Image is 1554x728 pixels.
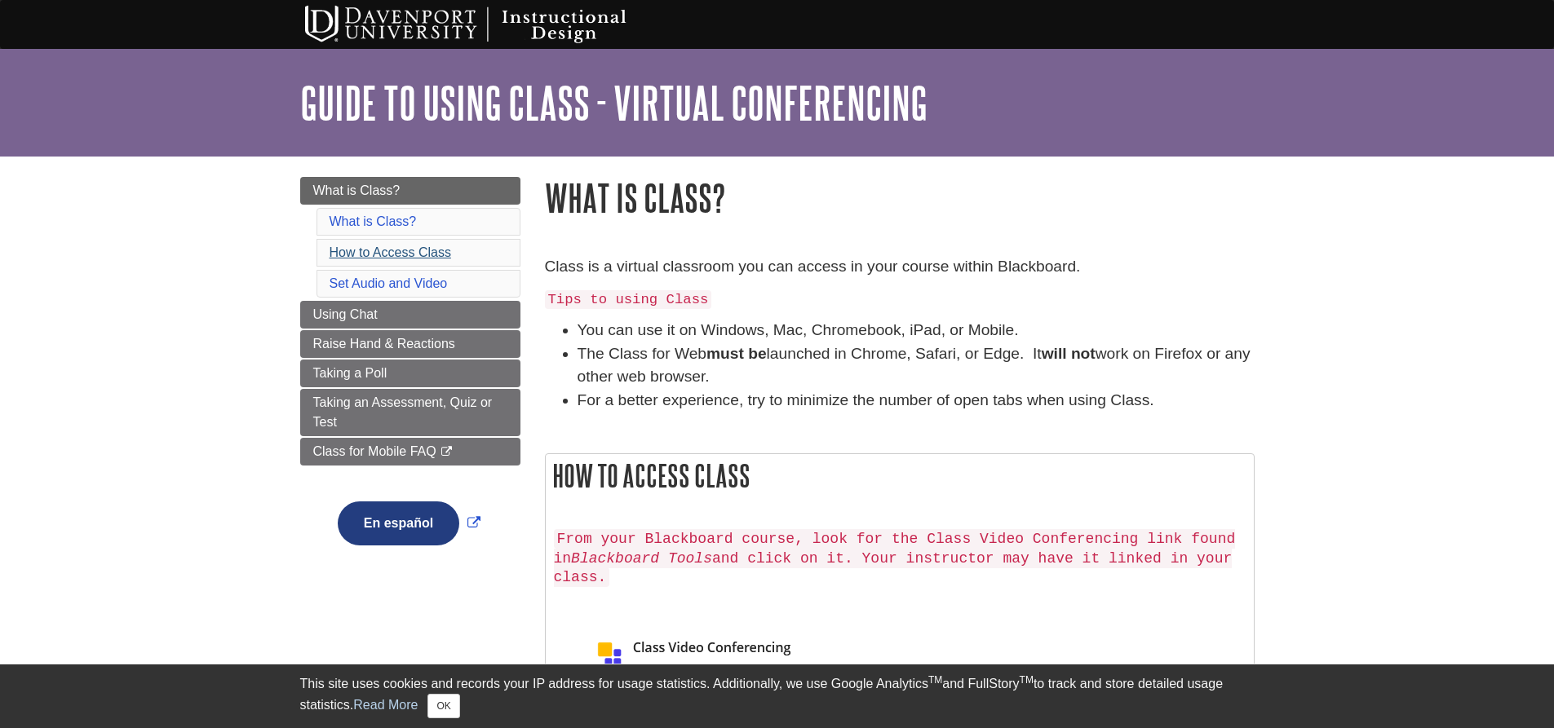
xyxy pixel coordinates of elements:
span: Raise Hand & Reactions [313,337,455,351]
h2: How to Access Class [546,454,1254,497]
li: The Class for Web launched in Chrome, Safari, or Edge. It work on Firefox or any other web browser. [578,342,1255,390]
strong: will not [1042,345,1096,362]
a: What is Class? [300,177,520,205]
strong: must be [706,345,767,362]
a: Using Chat [300,301,520,329]
li: For a better experience, try to minimize the number of open tabs when using Class. [578,389,1255,413]
button: Close [427,694,459,718]
span: What is Class? [313,183,401,197]
a: Taking a Poll [300,360,520,387]
div: This site uses cookies and records your IP address for usage statistics. Additionally, we use Goo... [300,674,1255,718]
li: You can use it on Windows, Mac, Chromebook, iPad, or Mobile. [578,319,1255,342]
span: Taking an Assessment, Quiz or Test [313,395,493,429]
span: Taking a Poll [313,366,387,380]
a: Taking an Assessment, Quiz or Test [300,389,520,436]
a: What is Class? [330,214,417,228]
span: Using Chat [313,307,378,321]
sup: TM [1020,674,1034,686]
a: Link opens in new window [334,516,485,530]
a: Raise Hand & Reactions [300,330,520,358]
button: En español [338,501,459,545]
img: class [554,626,1162,717]
sup: TM [928,674,942,686]
span: Class for Mobile FAQ [313,444,436,458]
img: Davenport University Instructional Design [292,4,684,45]
a: Set Audio and Video [330,276,448,290]
h1: What is Class? [545,177,1255,218]
i: This link opens in a new window [440,447,454,457]
em: Blackboard Tools [571,550,712,567]
code: Tips to using Class [545,290,712,309]
div: Guide Page Menu [300,177,520,573]
a: How to Access Class [330,245,451,259]
a: Class for Mobile FAQ [300,438,520,465]
p: Class is a virtual classroom you can access in your course within Blackboard. [545,255,1255,279]
a: Guide to Using Class - Virtual Conferencing [300,77,928,128]
a: Read More [353,698,418,712]
code: From your Blackboard course, look for the Class Video Conferencing link found in and click on it.... [554,529,1236,588]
